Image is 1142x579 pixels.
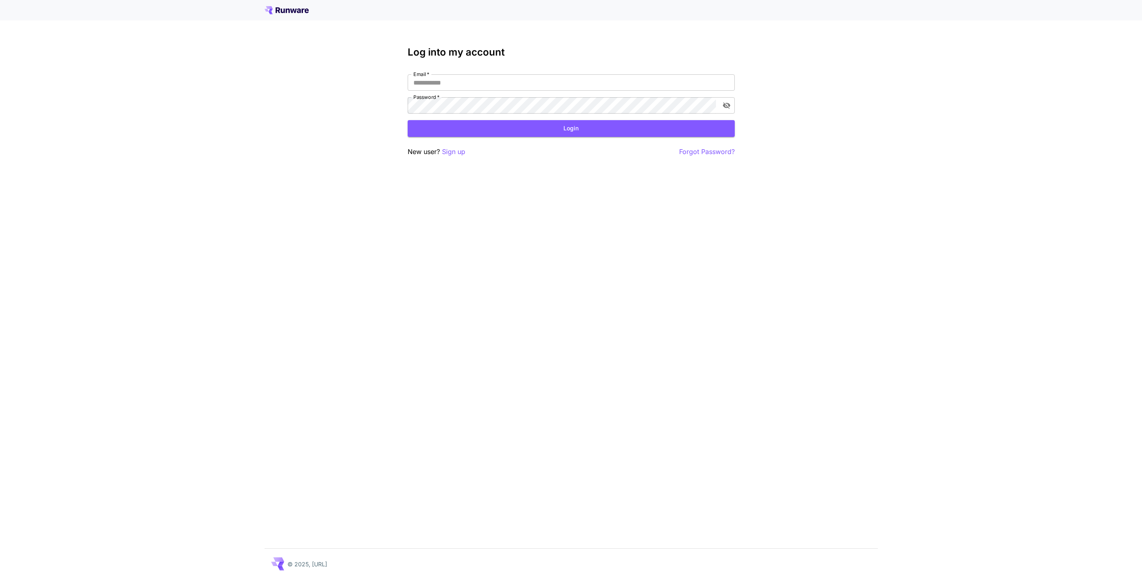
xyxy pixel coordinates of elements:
label: Email [413,71,429,78]
p: © 2025, [URL] [287,560,327,568]
h3: Log into my account [408,47,735,58]
label: Password [413,94,440,101]
button: toggle password visibility [719,98,734,113]
button: Login [408,120,735,137]
button: Forgot Password? [679,147,735,157]
button: Sign up [442,147,465,157]
p: New user? [408,147,465,157]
